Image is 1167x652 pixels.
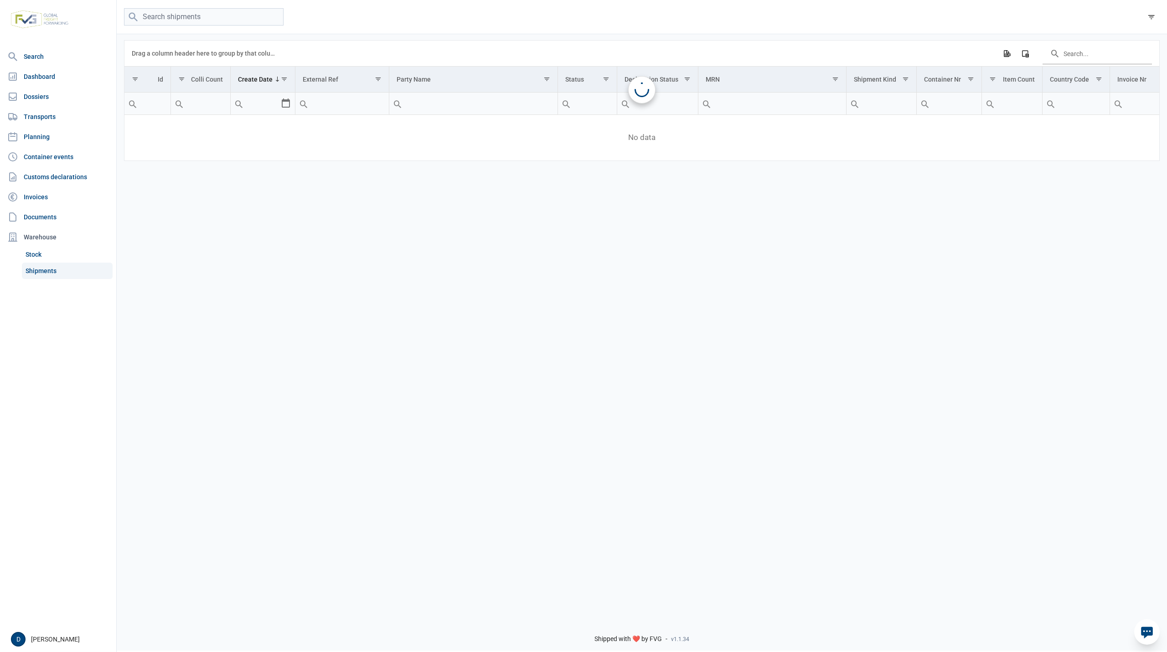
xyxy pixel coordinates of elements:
a: Planning [4,128,113,146]
div: Data grid toolbar [132,41,1152,66]
span: Show filter options for column 'Id' [132,76,139,83]
span: Show filter options for column 'Item Count' [989,76,996,83]
td: Column Status [558,67,617,93]
div: Search box [171,93,187,114]
td: Column Colli Count [170,67,231,93]
div: Search box [847,93,863,114]
input: Filter cell [171,93,231,114]
a: Stock [22,246,113,263]
td: Column Party Name [389,67,558,93]
input: Filter cell [917,93,981,114]
div: Id [158,76,163,83]
td: Filter cell [170,93,231,115]
a: Search [4,47,113,66]
div: Search box [558,93,574,114]
span: Show filter options for column 'Country Code' [1095,76,1102,83]
div: Column Chooser [1017,45,1033,62]
img: FVG - Global freight forwarding [7,7,72,32]
td: Filter cell [295,93,389,115]
span: Show filter options for column 'External Ref' [375,76,382,83]
a: Transports [4,108,113,126]
div: Status [565,76,584,83]
td: Column Shipment Kind [846,67,917,93]
input: Search shipments [124,8,284,26]
div: Search box [389,93,406,114]
input: Filter cell [698,93,846,114]
div: Search box [124,93,141,114]
a: Dossiers [4,88,113,106]
div: MRN [706,76,720,83]
input: Filter cell [558,93,617,114]
div: Loading... [635,83,649,97]
td: Filter cell [389,93,558,115]
div: Party Name [397,76,431,83]
td: Column Create Date [231,67,295,93]
input: Filter cell [847,93,917,114]
td: Column Item Count [981,67,1042,93]
span: Show filter options for column 'Container Nr' [967,76,974,83]
input: Filter cell [124,93,170,114]
span: Show filter options for column 'Shipment Kind' [902,76,909,83]
div: Search box [231,93,247,114]
span: Show filter options for column 'Create Date' [281,76,288,83]
td: Column Container Nr [917,67,982,93]
td: Filter cell [917,93,982,115]
input: Filter cell [982,93,1042,114]
div: Search box [617,93,634,114]
td: Filter cell [1042,93,1110,115]
div: Search box [917,93,933,114]
span: Show filter options for column 'Colli Count' [178,76,185,83]
span: Shipped with ❤️ by FVG [594,635,662,643]
div: filter [1143,9,1160,25]
td: Column Declaration Status [617,67,698,93]
span: - [666,635,667,643]
a: Customs declarations [4,168,113,186]
td: Filter cell [846,93,917,115]
div: Search box [1043,93,1059,114]
input: Filter cell [389,93,558,114]
span: Show filter options for column 'MRN' [832,76,839,83]
div: Country Code [1050,76,1089,83]
a: Shipments [22,263,113,279]
td: Filter cell [617,93,698,115]
input: Filter cell [231,93,280,114]
span: Show filter options for column 'Declaration Status' [684,76,691,83]
div: [PERSON_NAME] [11,632,111,647]
td: Column MRN [698,67,847,93]
div: Search box [698,93,715,114]
td: Filter cell [558,93,617,115]
td: Filter cell [231,93,295,115]
div: Declaration Status [625,76,678,83]
div: Create Date [238,76,273,83]
div: Colli Count [191,76,223,83]
input: Filter cell [617,93,698,114]
td: Filter cell [124,93,170,115]
td: Column External Ref [295,67,389,93]
div: Warehouse [4,228,113,246]
input: Search in the data grid [1043,42,1152,64]
div: Search box [982,93,998,114]
a: Documents [4,208,113,226]
td: Filter cell [698,93,847,115]
td: Column Country Code [1042,67,1110,93]
a: Dashboard [4,67,113,86]
div: Shipment Kind [854,76,896,83]
div: Item Count [1003,76,1035,83]
div: Container Nr [924,76,961,83]
td: Column Id [124,67,170,93]
a: Container events [4,148,113,166]
input: Filter cell [1043,93,1110,114]
div: Search box [1110,93,1126,114]
a: Invoices [4,188,113,206]
div: External Ref [303,76,338,83]
span: Show filter options for column 'Status' [603,76,609,83]
button: D [11,632,26,647]
div: Invoice Nr [1117,76,1146,83]
span: No data [124,133,1159,143]
span: v1.1.34 [671,636,689,643]
div: Drag a column header here to group by that column [132,46,278,61]
div: Search box [295,93,312,114]
td: Filter cell [981,93,1042,115]
div: Export all data to Excel [998,45,1015,62]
